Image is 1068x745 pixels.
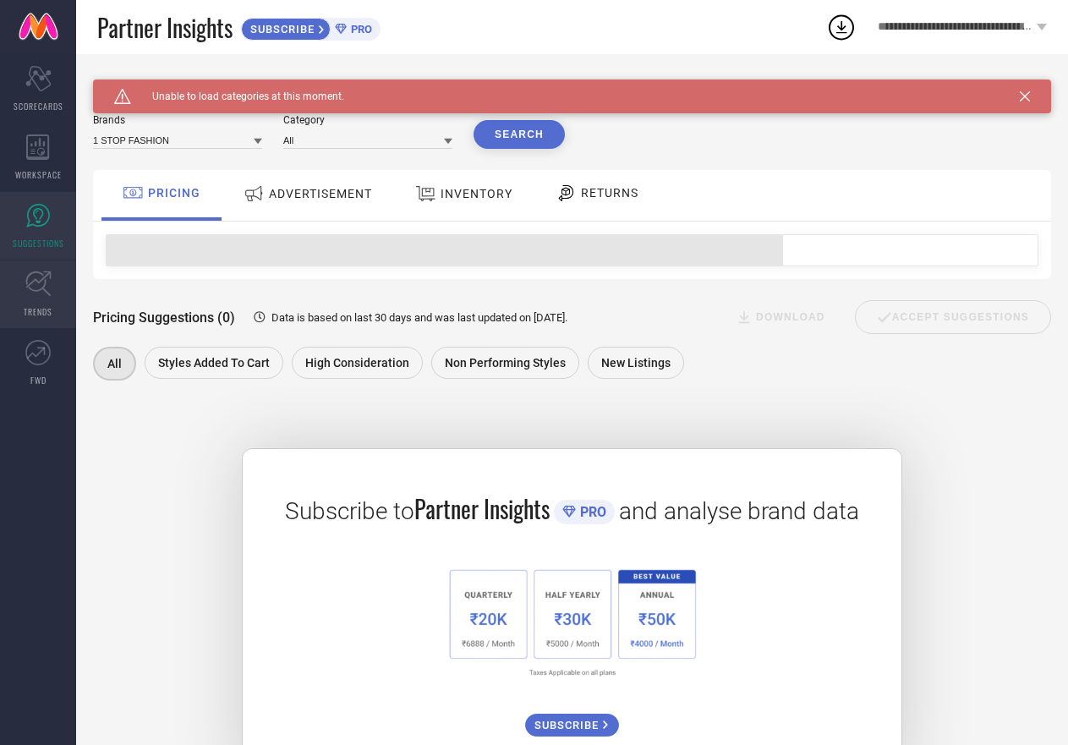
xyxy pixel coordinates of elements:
[242,23,319,36] span: SUBSCRIBE
[131,90,344,102] span: Unable to load categories at this moment.
[93,79,182,93] h1: SUGGESTIONS
[855,300,1051,334] div: Accept Suggestions
[271,311,567,324] span: Data is based on last 30 days and was last updated on [DATE] .
[826,12,857,42] div: Open download list
[24,305,52,318] span: TRENDS
[525,701,619,737] a: SUBSCRIBE
[158,356,270,370] span: Styles Added To Cart
[619,497,859,525] span: and analyse brand data
[347,23,372,36] span: PRO
[93,310,235,326] span: Pricing Suggestions (0)
[148,186,200,200] span: PRICING
[97,10,233,45] span: Partner Insights
[441,187,512,200] span: INVENTORY
[269,187,372,200] span: ADVERTISEMENT
[534,719,603,731] span: SUBSCRIBE
[13,237,64,249] span: SUGGESTIONS
[241,14,381,41] a: SUBSCRIBEPRO
[445,356,566,370] span: Non Performing Styles
[107,357,122,370] span: All
[581,186,638,200] span: RETURNS
[439,560,706,684] img: 1a6fb96cb29458d7132d4e38d36bc9c7.png
[601,356,671,370] span: New Listings
[285,497,414,525] span: Subscribe to
[474,120,565,149] button: Search
[576,504,606,520] span: PRO
[414,491,550,526] span: Partner Insights
[14,100,63,112] span: SCORECARDS
[93,114,262,126] div: Brands
[30,374,47,386] span: FWD
[15,168,62,181] span: WORKSPACE
[283,114,452,126] div: Category
[305,356,409,370] span: High Consideration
